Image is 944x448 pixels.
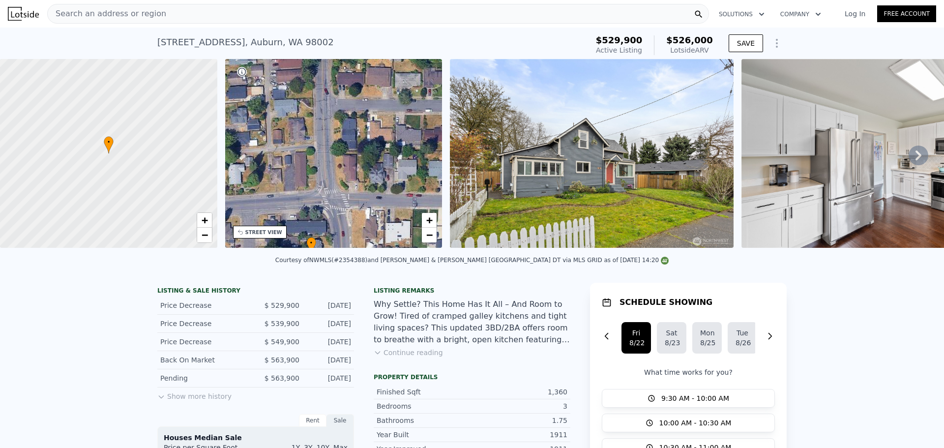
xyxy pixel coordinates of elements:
[666,35,713,45] span: $526,000
[8,7,39,21] img: Lotside
[711,5,772,23] button: Solutions
[450,59,733,248] img: Sale: 149611196 Parcel: 98247102
[736,328,749,338] div: Tue
[692,322,722,354] button: Mon8/25
[629,338,643,348] div: 8/22
[265,320,299,328] span: $ 539,900
[700,328,714,338] div: Mon
[833,9,877,19] a: Log In
[160,300,248,310] div: Price Decrease
[422,213,437,228] a: Zoom in
[772,5,829,23] button: Company
[374,299,570,346] div: Why Settle? This Home Has It All – And Room to Grow! Tired of cramped galley kitchens and tight l...
[736,338,749,348] div: 8/26
[659,418,732,428] span: 10:00 AM - 10:30 AM
[629,328,643,338] div: Fri
[160,319,248,329] div: Price Decrease
[729,34,763,52] button: SAVE
[377,430,472,440] div: Year Built
[201,229,207,241] span: −
[426,229,433,241] span: −
[245,229,282,236] div: STREET VIEW
[306,237,316,254] div: •
[197,228,212,242] a: Zoom out
[619,297,712,308] h1: SCHEDULE SHOWING
[160,355,248,365] div: Back On Market
[197,213,212,228] a: Zoom in
[665,328,678,338] div: Sat
[374,373,570,381] div: Property details
[472,416,567,425] div: 1.75
[48,8,166,20] span: Search an address or region
[160,337,248,347] div: Price Decrease
[596,46,642,54] span: Active Listing
[265,374,299,382] span: $ 563,900
[377,401,472,411] div: Bedrooms
[265,338,299,346] span: $ 549,900
[472,401,567,411] div: 3
[374,287,570,295] div: Listing remarks
[374,348,443,358] button: Continue reading
[728,322,757,354] button: Tue8/26
[164,433,348,443] div: Houses Median Sale
[307,337,351,347] div: [DATE]
[426,214,433,226] span: +
[657,322,686,354] button: Sat8/23
[306,239,316,247] span: •
[472,387,567,397] div: 1,360
[160,373,248,383] div: Pending
[275,257,669,264] div: Courtesy of NWMLS (#2354388) and [PERSON_NAME] & [PERSON_NAME] [GEOGRAPHIC_DATA] DT via MLS GRID ...
[877,5,936,22] a: Free Account
[265,301,299,309] span: $ 529,900
[665,338,678,348] div: 8/23
[602,389,775,408] button: 9:30 AM - 10:00 AM
[621,322,651,354] button: Fri8/22
[157,388,232,401] button: Show more history
[299,414,326,427] div: Rent
[326,414,354,427] div: Sale
[307,373,351,383] div: [DATE]
[422,228,437,242] a: Zoom out
[472,430,567,440] div: 1911
[307,319,351,329] div: [DATE]
[307,355,351,365] div: [DATE]
[157,35,334,49] div: [STREET_ADDRESS] , Auburn , WA 98002
[104,136,114,153] div: •
[700,338,714,348] div: 8/25
[666,45,713,55] div: Lotside ARV
[596,35,643,45] span: $529,900
[265,356,299,364] span: $ 563,900
[602,367,775,377] p: What time works for you?
[104,138,114,147] span: •
[602,414,775,432] button: 10:00 AM - 10:30 AM
[661,393,729,403] span: 9:30 AM - 10:00 AM
[767,33,787,53] button: Show Options
[377,416,472,425] div: Bathrooms
[201,214,207,226] span: +
[661,257,669,265] img: NWMLS Logo
[307,300,351,310] div: [DATE]
[157,287,354,297] div: LISTING & SALE HISTORY
[377,387,472,397] div: Finished Sqft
